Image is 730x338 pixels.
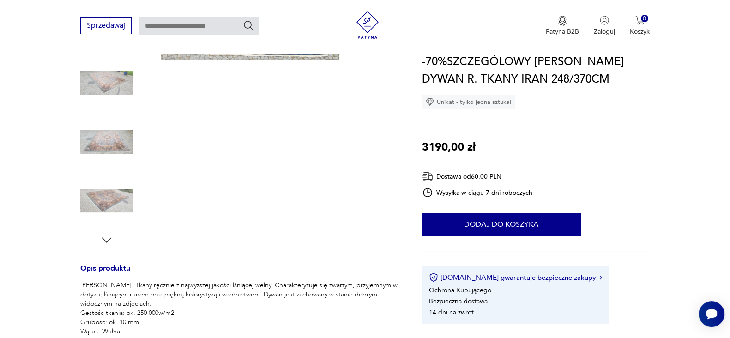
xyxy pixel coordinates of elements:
h3: Opis produktu [80,266,400,281]
button: [DOMAIN_NAME] gwarantuje bezpieczne zakupy [429,273,602,282]
img: Ikona strzałki w prawo [599,275,602,280]
iframe: Smartsupp widget button [699,301,724,327]
p: Koszyk [630,27,650,36]
img: Zdjęcie produktu -70%SZCZEGÓLOWY KESHAN PERSKI DYWAN R. TKANY IRAN 248/370CM [80,57,133,109]
img: Ikona diamentu [426,98,434,106]
button: Patyna B2B [546,16,579,36]
img: Ikona koszyka [635,16,645,25]
p: 3190,00 zł [422,139,476,156]
img: Ikona certyfikatu [429,273,438,282]
div: Dostawa od 60,00 PLN [422,171,533,182]
img: Ikonka użytkownika [600,16,609,25]
a: Sprzedawaj [80,23,132,30]
p: Patyna B2B [546,27,579,36]
li: 14 dni na zwrot [429,308,474,317]
img: Zdjęcie produktu -70%SZCZEGÓLOWY KESHAN PERSKI DYWAN R. TKANY IRAN 248/370CM [80,115,133,168]
a: Ikona medaluPatyna B2B [546,16,579,36]
li: Ochrona Kupującego [429,286,491,295]
img: Ikona medalu [558,16,567,26]
p: Zaloguj [594,27,615,36]
img: Patyna - sklep z meblami i dekoracjami vintage [354,11,381,39]
div: Wysyłka w ciągu 7 dni roboczych [422,187,533,198]
img: Ikona dostawy [422,171,433,182]
div: Unikat - tylko jedna sztuka! [422,95,515,109]
button: Sprzedawaj [80,17,132,34]
button: Dodaj do koszyka [422,213,581,236]
li: Bezpieczna dostawa [429,297,488,306]
button: Szukaj [243,20,254,31]
button: 0Koszyk [630,16,650,36]
h1: -70%SZCZEGÓLOWY [PERSON_NAME] DYWAN R. TKANY IRAN 248/370CM [422,53,650,88]
div: 0 [641,15,649,23]
button: Zaloguj [594,16,615,36]
img: Zdjęcie produktu -70%SZCZEGÓLOWY KESHAN PERSKI DYWAN R. TKANY IRAN 248/370CM [80,175,133,227]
